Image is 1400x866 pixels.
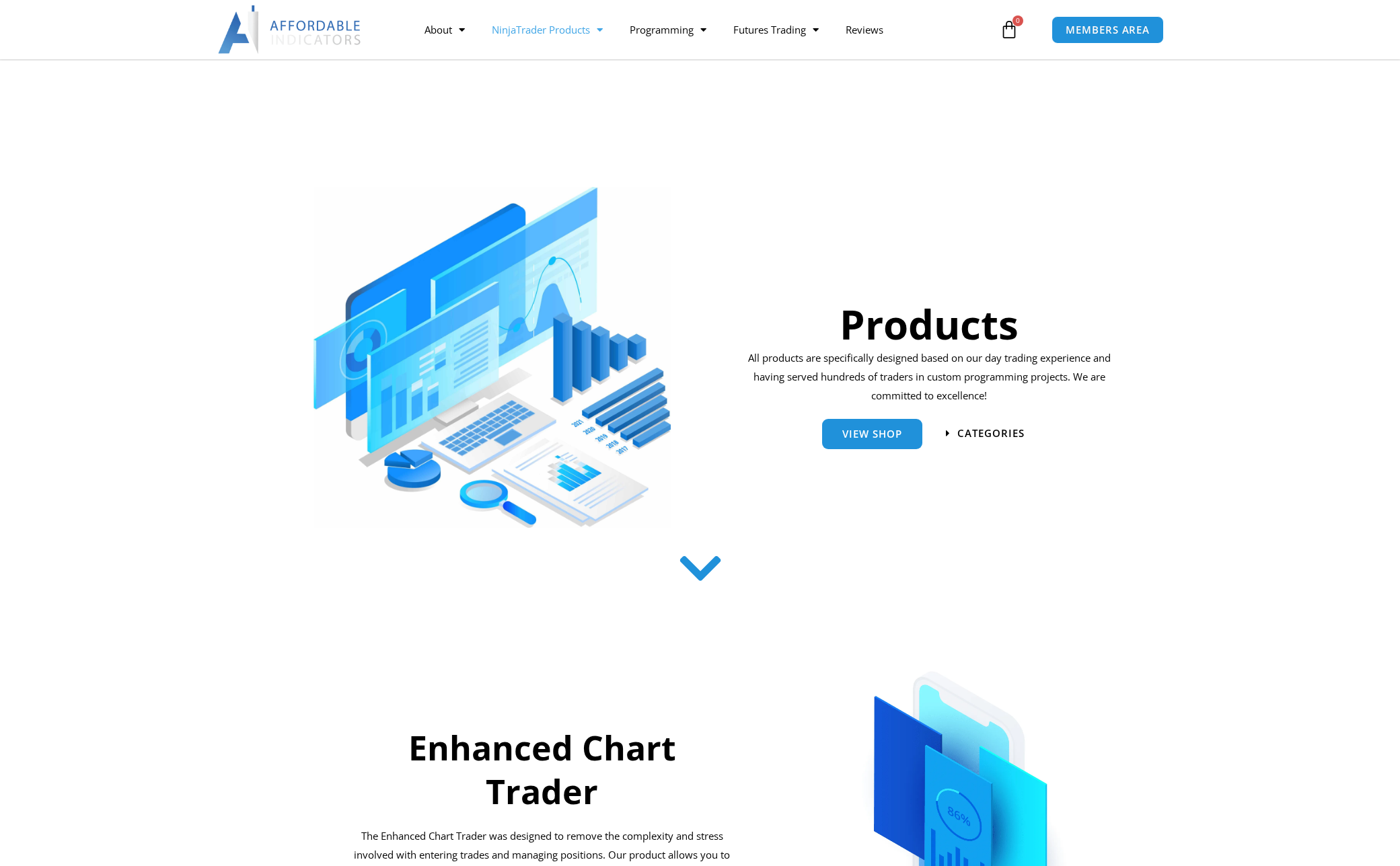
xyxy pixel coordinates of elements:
a: MEMBERS AREA [1052,16,1164,44]
p: All products are specifically designed based on our day trading experience and having served hund... [743,349,1115,405]
a: NinjaTrader Products [478,14,616,45]
a: About [411,14,478,45]
span: 0 [1012,15,1023,26]
h1: Products [743,296,1115,352]
a: Reviews [832,14,897,45]
span: MEMBERS AREA [1066,25,1150,35]
a: 0 [980,10,1039,49]
a: Programming [616,14,720,45]
span: categories [957,428,1025,438]
a: Futures Trading [720,14,832,45]
a: View Shop [822,419,922,449]
img: LogoAI | Affordable Indicators – NinjaTrader [218,5,363,54]
span: View Shop [842,429,902,439]
a: categories [946,428,1025,438]
nav: Menu [411,14,996,45]
img: ProductsSection scaled | Affordable Indicators – NinjaTrader [314,187,671,528]
h2: Enhanced Chart Trader [352,726,733,814]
